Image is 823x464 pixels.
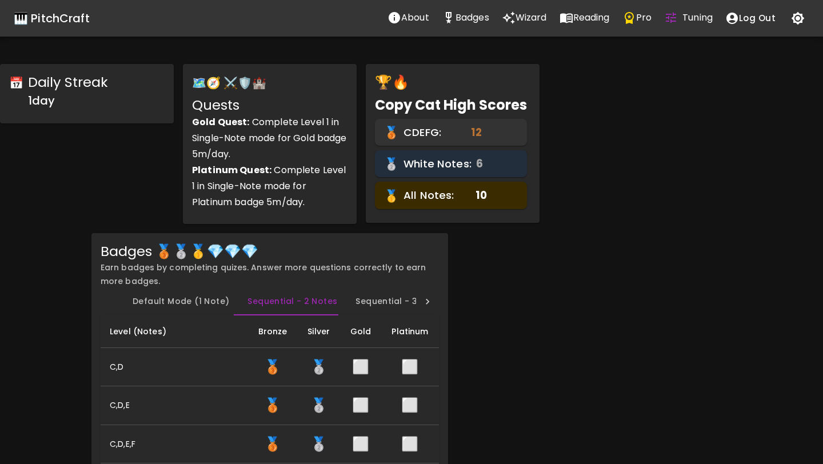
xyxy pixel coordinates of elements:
span: Get 35 correct notes with a score of 98% or better to earn the Bronze badge. [264,434,281,453]
span: bronze [384,123,399,141]
span: White Notes: [403,156,472,172]
span: calendar [9,75,23,91]
a: About [381,6,436,30]
span: All Notes: [403,187,466,203]
a: Stats [436,6,496,30]
p: Reading [573,11,610,25]
div: Copy Cat High Scores [375,96,527,114]
p: Wizard [516,11,547,25]
p: Tuning [682,11,713,25]
span: 10 [471,186,492,205]
span: Get 70 correct notes with a score of 98% or better to earn the Silver badge. [310,357,327,376]
span: Get 35 correct notes with a score of 98% or better to earn the Bronze badge. [264,357,281,376]
div: Complete Level 1 in Single-Note mode for Gold badge 5m/day. [192,114,347,162]
strong: Gold Quest: [192,115,250,129]
strong: Platinum Quest: [192,163,271,177]
a: 🎹 PitchCraft [14,9,90,27]
span: assignment [192,75,266,91]
span: Get 105 correct notes with a score of 98% or better to earn the Gold badge. [352,357,369,376]
th: C,D [101,347,247,386]
th: Platinum [381,315,439,348]
div: Badges 🥉🥈🥇💎💎💎 [101,242,439,261]
span: Get 140 correct notes with a score of 98% or better to earn the Platinum badge. [401,434,418,453]
span: silver [384,155,399,173]
th: Gold [340,315,381,348]
button: Tuning Quiz [658,6,719,29]
div: Quests [192,96,347,114]
span: Get 35 correct notes with a score of 98% or better to earn the Bronze badge. [264,395,281,414]
th: Level (Notes) [101,315,247,348]
div: Badge mode tabs [123,288,416,315]
span: Earn badges by completing quizes. Answer more questions correctly to earn more badges. [101,262,426,287]
button: Reading [553,6,616,29]
span: Get 70 correct notes with a score of 98% or better to earn the Silver badge. [310,434,327,453]
button: Wizard [496,6,553,29]
span: Get 140 correct notes with a score of 98% or better to earn the Platinum badge. [401,395,418,414]
button: Sequential - 3 Notes [346,288,454,315]
span: 6 [476,156,483,172]
a: Reading [553,6,616,30]
p: About [401,11,429,25]
th: C,D,E,F [101,425,247,463]
th: Silver [297,315,339,348]
span: Get 105 correct notes with a score of 98% or better to earn the Gold badge. [352,395,369,414]
div: Complete Level 1 in Single-Note mode for Platinum badge 5m/day. [192,162,347,210]
span: Get 105 correct notes with a score of 98% or better to earn the Gold badge. [352,434,369,453]
a: Tuning Quiz [658,6,719,30]
button: Default Mode (1 Note) [123,288,238,315]
p: Pro [636,11,652,25]
p: Badges [456,11,489,25]
span: star [375,73,409,91]
button: Stats [436,6,496,29]
span: Get 70 correct notes with a score of 98% or better to earn the Silver badge. [310,395,327,414]
th: C,D,E [101,386,247,425]
button: About [381,6,436,29]
span: 12 [471,125,482,141]
span: Get 140 correct notes with a score of 98% or better to earn the Platinum badge. [401,357,418,376]
span: gold [384,187,399,205]
button: Sequential - 2 Notes [238,288,346,315]
span: CDEFG: [403,125,466,141]
a: Wizard [496,6,553,30]
h6: 1 day [28,91,108,110]
th: Bronze [247,315,297,348]
button: account of current user [719,6,782,30]
a: Pro [616,6,658,30]
div: Daily Streak [28,73,108,91]
button: Pro [616,6,658,29]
